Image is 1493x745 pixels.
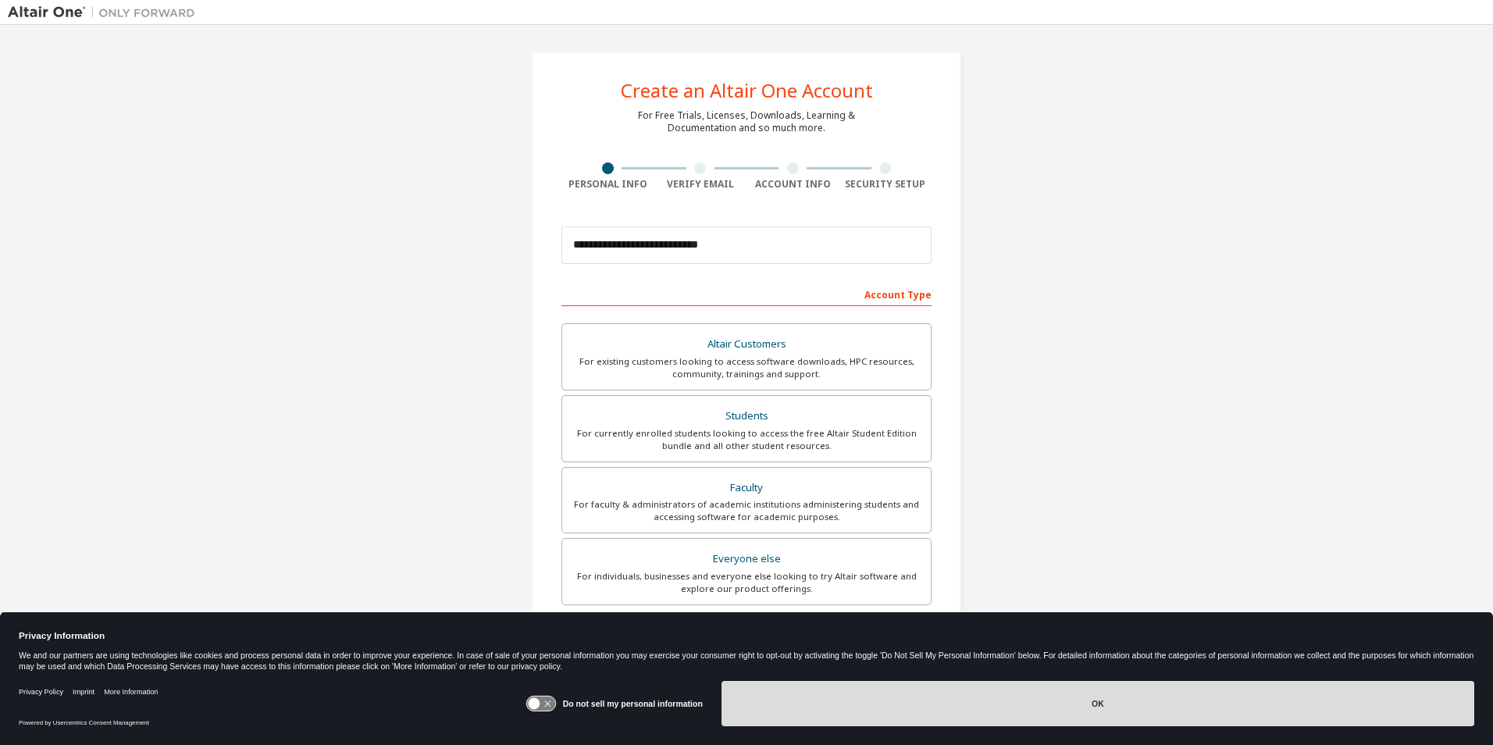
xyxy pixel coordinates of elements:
div: For currently enrolled students looking to access the free Altair Student Edition bundle and all ... [572,427,921,452]
div: For Free Trials, Licenses, Downloads, Learning & Documentation and so much more. [638,109,855,134]
div: Account Info [746,178,839,191]
div: Students [572,405,921,427]
div: Verify Email [654,178,747,191]
div: For faculty & administrators of academic institutions administering students and accessing softwa... [572,498,921,523]
div: Personal Info [561,178,654,191]
div: Security Setup [839,178,932,191]
div: Account Type [561,281,932,306]
div: For existing customers looking to access software downloads, HPC resources, community, trainings ... [572,355,921,380]
div: Create an Altair One Account [621,81,873,100]
div: Altair Customers [572,333,921,355]
div: For individuals, businesses and everyone else looking to try Altair software and explore our prod... [572,570,921,595]
img: Altair One [8,5,203,20]
div: Faculty [572,477,921,499]
div: Everyone else [572,548,921,570]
